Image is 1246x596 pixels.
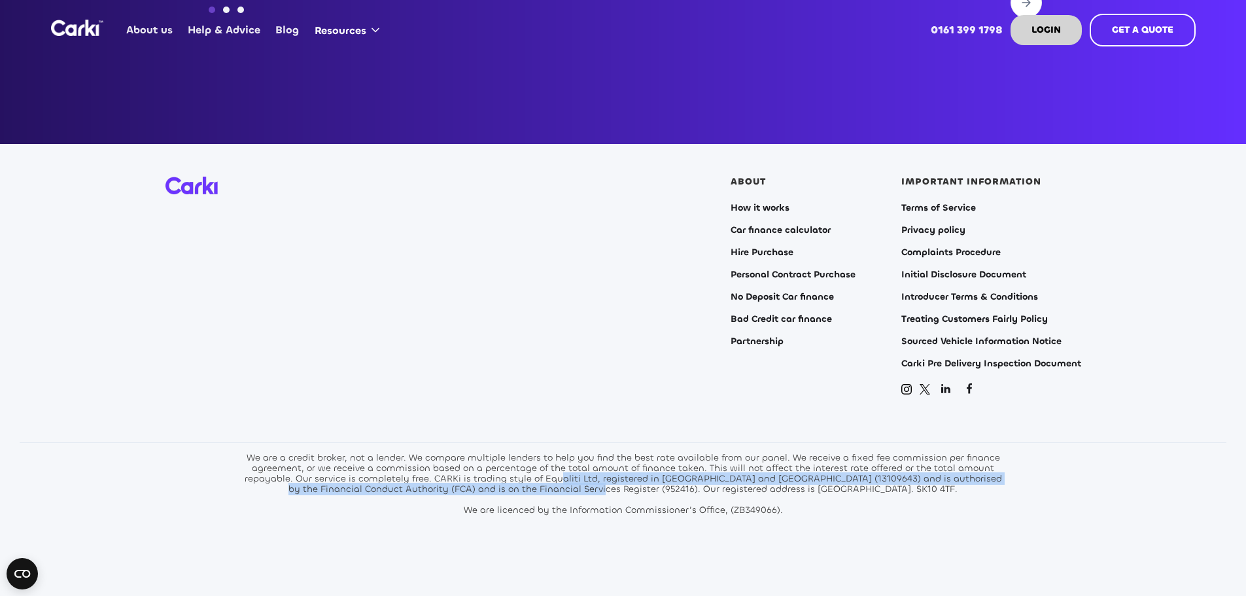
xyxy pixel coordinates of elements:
[901,270,1026,280] a: Initial Disclosure Document
[268,5,307,56] a: Blog
[901,247,1001,258] a: Complaints Procedure
[1112,24,1173,36] strong: GET A QUOTE
[731,247,793,258] a: Hire Purchase
[51,20,103,36] a: home
[307,5,392,55] div: Resources
[315,24,366,38] div: Resources
[1011,15,1082,45] a: LOGIN
[731,314,832,324] a: Bad Credit car finance
[901,177,1041,187] div: IMPORTANT INFORMATION
[731,177,766,187] div: ABOUT
[731,336,784,347] a: Partnership
[51,20,103,36] img: Logo
[1031,24,1061,36] strong: LOGIN
[181,5,268,56] a: Help & Advice
[7,558,38,589] button: Open CMP widget
[901,314,1048,324] a: Treating Customers Fairly Policy
[119,5,181,56] a: About us
[1090,14,1196,46] a: GET A QUOTE
[731,225,831,236] a: Car finance calculator
[731,203,789,213] a: How it works
[731,292,834,302] a: No Deposit Car finance
[901,203,976,213] a: Terms of Service
[931,23,1003,37] strong: 0161 399 1798
[923,5,1010,56] a: 0161 399 1798
[901,336,1062,347] a: Sourced Vehicle Information Notice
[731,270,856,280] a: Personal Contract Purchase
[165,177,218,194] img: Carki logo
[901,292,1038,302] a: Introducer Terms & Conditions
[901,359,1081,369] a: Carki Pre Delivery Inspection Document
[901,225,965,236] a: Privacy policy
[241,453,1006,516] div: We are a credit broker, not a lender. We compare multiple lenders to help you find the best rate ...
